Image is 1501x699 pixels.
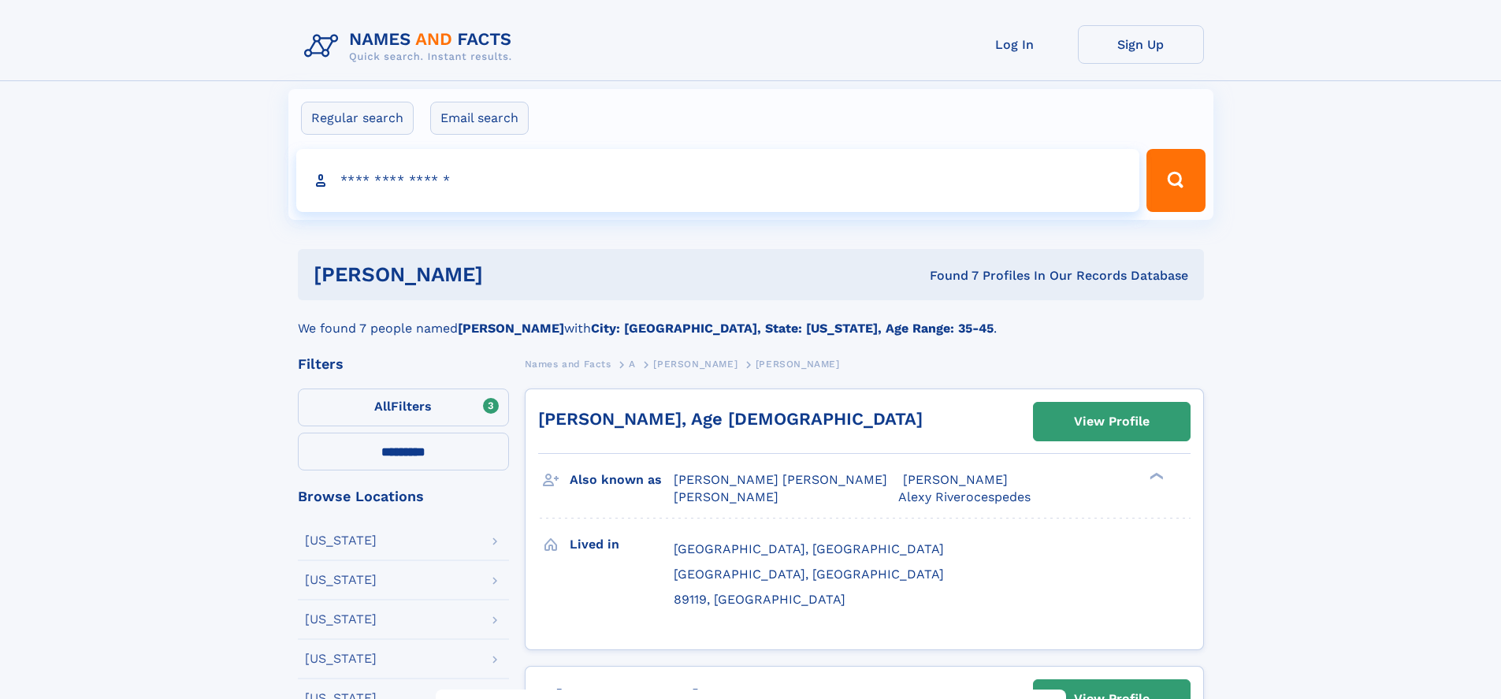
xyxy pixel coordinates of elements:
a: Log In [952,25,1078,64]
div: [US_STATE] [305,613,377,626]
img: Logo Names and Facts [298,25,525,68]
div: [US_STATE] [305,574,377,586]
label: Email search [430,102,529,135]
a: [PERSON_NAME] [653,354,737,374]
div: ❯ [1146,471,1165,481]
label: Regular search [301,102,414,135]
div: Filters [298,357,509,371]
span: [PERSON_NAME] [756,359,840,370]
b: [PERSON_NAME] [458,321,564,336]
span: 89119, [GEOGRAPHIC_DATA] [674,592,845,607]
div: Browse Locations [298,489,509,504]
div: Found 7 Profiles In Our Records Database [706,267,1188,284]
a: Sign Up [1078,25,1204,64]
span: [PERSON_NAME] [903,472,1008,487]
h1: [PERSON_NAME] [314,265,707,284]
a: A [629,354,636,374]
input: search input [296,149,1140,212]
span: [PERSON_NAME] [674,489,778,504]
a: [PERSON_NAME], Age [DEMOGRAPHIC_DATA] [538,409,923,429]
div: [US_STATE] [305,534,377,547]
button: Search Button [1146,149,1205,212]
div: We found 7 people named with . [298,300,1204,338]
div: View Profile [1074,403,1150,440]
span: [PERSON_NAME] [653,359,737,370]
h3: Lived in [570,531,674,558]
b: City: [GEOGRAPHIC_DATA], State: [US_STATE], Age Range: 35-45 [591,321,994,336]
span: A [629,359,636,370]
h3: Also known as [570,467,674,493]
a: View Profile [1034,403,1190,441]
span: [GEOGRAPHIC_DATA], [GEOGRAPHIC_DATA] [674,541,944,556]
a: Names and Facts [525,354,611,374]
label: Filters [298,389,509,426]
span: All [374,399,391,414]
span: [GEOGRAPHIC_DATA], [GEOGRAPHIC_DATA] [674,567,944,582]
div: [US_STATE] [305,653,377,665]
span: [PERSON_NAME] [PERSON_NAME] [674,472,887,487]
span: Alexy Riverocespedes [898,489,1031,504]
